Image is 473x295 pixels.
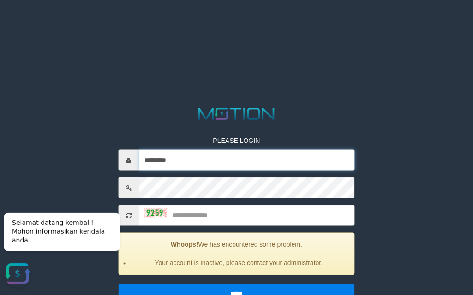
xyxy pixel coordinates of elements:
button: Open LiveChat chat widget [4,53,31,80]
p: PLEASE LOGIN [118,136,355,145]
img: MOTION_logo.png [195,106,278,122]
span: Selamat datang kembali! Mohon informasikan kendala anda. [12,12,105,36]
strong: Whoops! [171,241,198,248]
img: captcha [144,208,167,217]
li: Your account is inactive, please contact your administrator. [130,259,347,268]
div: We has encountered some problem. [118,233,355,275]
